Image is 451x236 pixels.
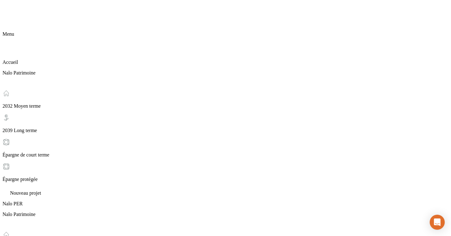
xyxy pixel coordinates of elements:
[3,70,448,76] p: Nalo Patrimoine
[3,103,448,109] p: 2032 Moyen terme
[3,59,448,65] p: Accueil
[3,212,448,217] p: Nalo Patrimoine
[3,128,448,133] p: 2039 Long terme
[3,152,448,158] p: Épargne de court terme
[3,177,448,182] p: Épargne protégée
[3,31,14,37] span: Menu
[430,215,445,230] div: Open Intercom Messenger
[3,90,448,109] div: 2032 Moyen terme
[3,46,448,65] div: Accueil
[3,163,448,182] div: Épargne protégée
[3,114,448,133] div: 2039 Long terme
[3,201,448,207] p: Nalo PER
[3,138,448,158] div: Épargne de court terme
[3,187,448,196] div: Nouveau projet
[10,190,41,196] span: Nouveau projet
